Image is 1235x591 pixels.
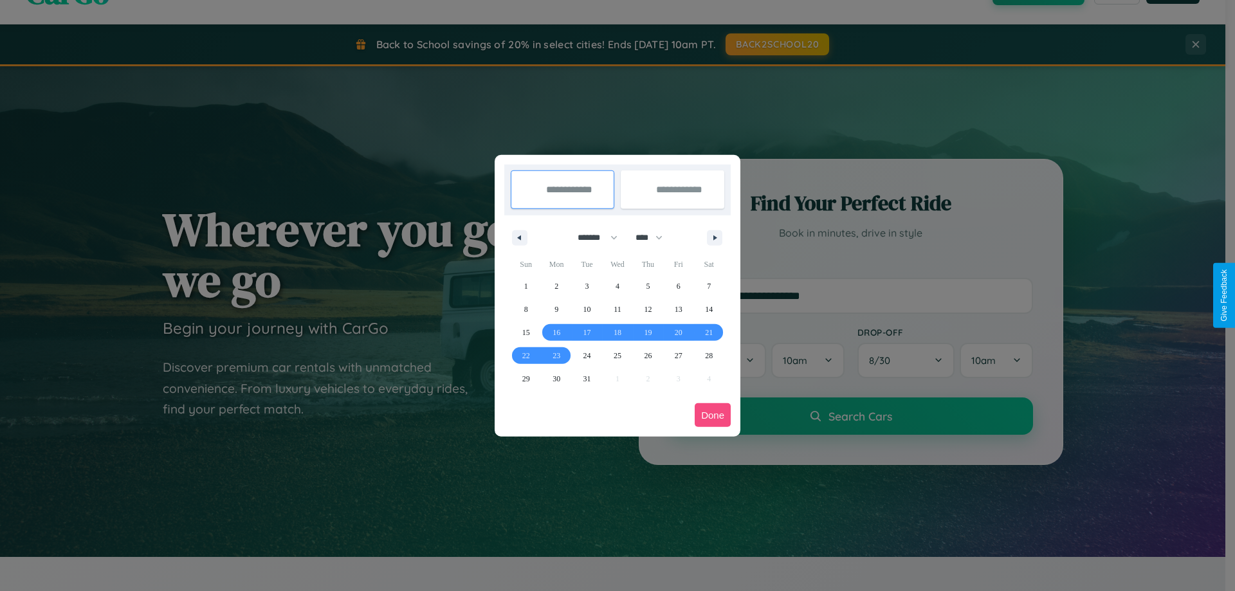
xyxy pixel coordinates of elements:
[633,275,663,298] button: 5
[633,298,663,321] button: 12
[694,298,724,321] button: 14
[572,254,602,275] span: Tue
[553,367,560,390] span: 30
[675,321,682,344] span: 20
[675,298,682,321] span: 13
[705,344,713,367] span: 28
[585,275,589,298] span: 3
[694,321,724,344] button: 21
[602,298,632,321] button: 11
[541,275,571,298] button: 2
[677,275,681,298] span: 6
[633,344,663,367] button: 26
[511,367,541,390] button: 29
[572,344,602,367] button: 24
[705,298,713,321] span: 14
[694,344,724,367] button: 28
[644,298,652,321] span: 12
[553,321,560,344] span: 16
[614,321,621,344] span: 18
[522,321,530,344] span: 15
[554,298,558,321] span: 9
[602,321,632,344] button: 18
[541,344,571,367] button: 23
[707,275,711,298] span: 7
[663,254,693,275] span: Fri
[694,275,724,298] button: 7
[646,275,650,298] span: 5
[663,321,693,344] button: 20
[583,298,591,321] span: 10
[633,321,663,344] button: 19
[663,298,693,321] button: 13
[511,254,541,275] span: Sun
[602,254,632,275] span: Wed
[541,254,571,275] span: Mon
[705,321,713,344] span: 21
[644,344,652,367] span: 26
[1220,269,1229,322] div: Give Feedback
[602,275,632,298] button: 4
[511,275,541,298] button: 1
[572,275,602,298] button: 3
[522,344,530,367] span: 22
[616,275,619,298] span: 4
[572,298,602,321] button: 10
[511,321,541,344] button: 15
[602,344,632,367] button: 25
[541,367,571,390] button: 30
[524,275,528,298] span: 1
[524,298,528,321] span: 8
[583,344,591,367] span: 24
[583,321,591,344] span: 17
[614,344,621,367] span: 25
[694,254,724,275] span: Sat
[511,344,541,367] button: 22
[572,367,602,390] button: 31
[554,275,558,298] span: 2
[511,298,541,321] button: 8
[583,367,591,390] span: 31
[572,321,602,344] button: 17
[644,321,652,344] span: 19
[633,254,663,275] span: Thu
[675,344,682,367] span: 27
[541,298,571,321] button: 9
[614,298,621,321] span: 11
[522,367,530,390] span: 29
[663,275,693,298] button: 6
[553,344,560,367] span: 23
[695,403,731,427] button: Done
[541,321,571,344] button: 16
[663,344,693,367] button: 27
